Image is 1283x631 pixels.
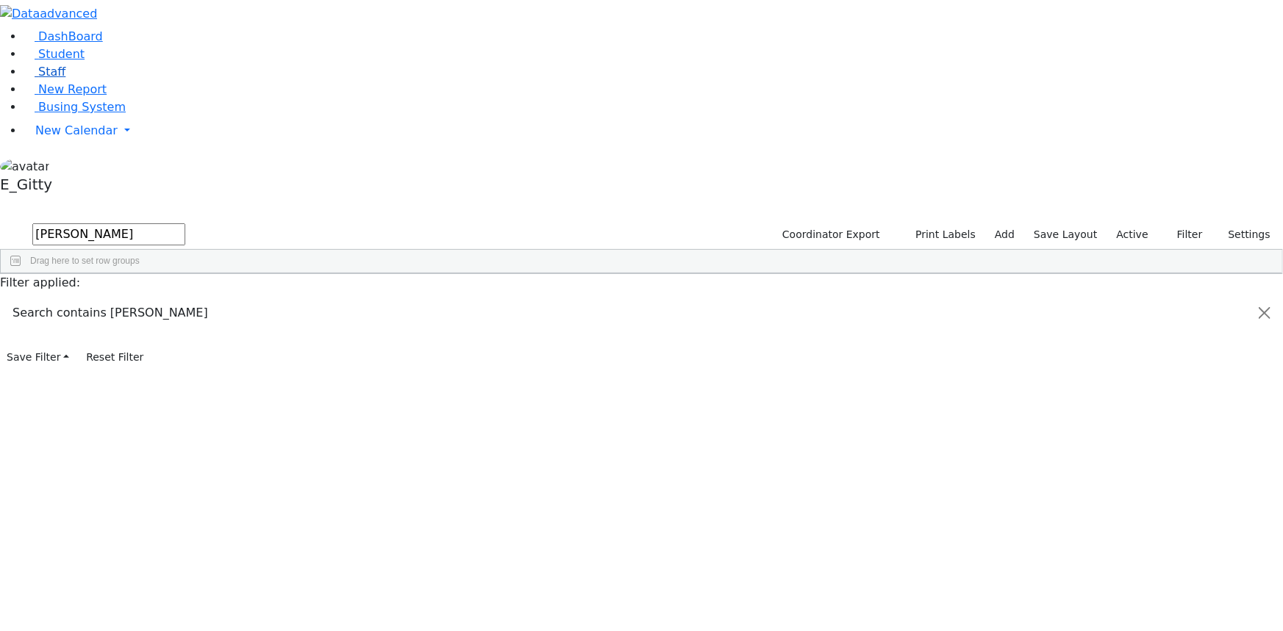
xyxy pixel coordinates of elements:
a: Staff [24,65,65,79]
span: Drag here to set row groups [30,256,140,266]
button: Save Layout [1027,223,1104,246]
input: Search [32,223,185,245]
span: New Report [38,82,107,96]
label: Active [1110,223,1155,246]
span: Staff [38,65,65,79]
button: Coordinator Export [773,223,887,246]
a: Student [24,47,85,61]
span: Busing System [38,100,126,114]
button: Settings [1209,223,1277,246]
button: Close [1247,292,1282,333]
button: Filter [1158,223,1209,246]
span: DashBoard [38,29,103,43]
a: Add [988,223,1021,246]
button: Print Labels [898,223,982,246]
button: Reset Filter [79,346,150,369]
a: DashBoard [24,29,103,43]
a: New Report [24,82,107,96]
a: Busing System [24,100,126,114]
span: New Calendar [35,123,118,137]
a: New Calendar [24,116,1283,145]
span: Student [38,47,85,61]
